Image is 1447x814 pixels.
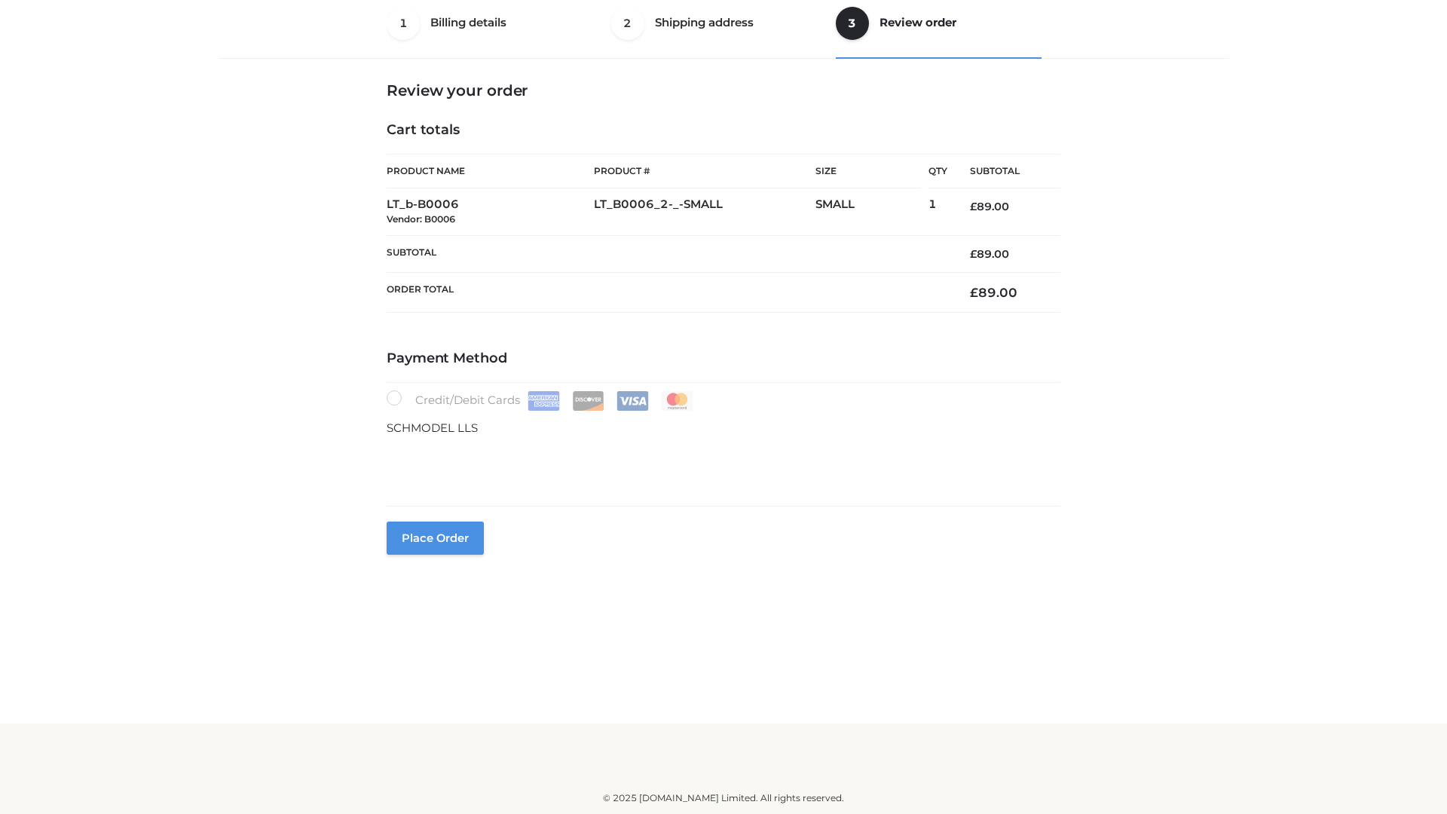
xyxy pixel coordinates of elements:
[594,154,815,188] th: Product #
[387,81,1060,99] h3: Review your order
[970,247,977,261] span: £
[928,188,947,236] td: 1
[616,391,649,411] img: Visa
[387,154,594,188] th: Product Name
[947,155,1060,188] th: Subtotal
[928,154,947,188] th: Qty
[387,188,594,236] td: LT_b-B0006
[387,122,1060,139] h4: Cart totals
[387,418,1060,438] p: SCHMODEL LLS
[970,285,978,300] span: £
[224,791,1223,806] div: © 2025 [DOMAIN_NAME] Limited. All rights reserved.
[387,350,1060,367] h4: Payment Method
[661,391,693,411] img: Mastercard
[970,200,1009,213] bdi: 89.00
[815,155,921,188] th: Size
[387,273,947,313] th: Order Total
[387,522,484,555] button: Place order
[387,213,455,225] small: Vendor: B0006
[970,285,1017,300] bdi: 89.00
[594,188,815,236] td: LT_B0006_2-_-SMALL
[970,247,1009,261] bdi: 89.00
[387,390,695,411] label: Credit/Debit Cards
[970,200,977,213] span: £
[528,391,560,411] img: Amex
[572,391,604,411] img: Discover
[387,235,947,272] th: Subtotal
[384,434,1057,489] iframe: Secure payment input frame
[815,188,928,236] td: SMALL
